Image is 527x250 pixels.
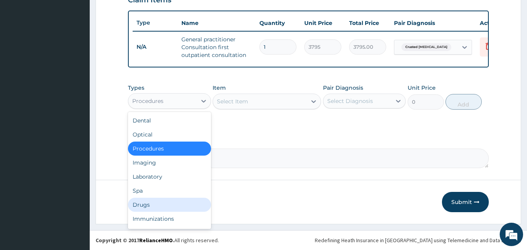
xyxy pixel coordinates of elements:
[4,167,149,194] textarea: Type your message and hit 'Enter'
[128,170,211,184] div: Laboratory
[133,16,177,30] th: Type
[128,113,211,128] div: Dental
[133,40,177,54] td: N/A
[345,15,390,31] th: Total Price
[327,97,373,105] div: Select Diagnosis
[128,128,211,142] div: Optical
[445,94,482,110] button: Add
[177,32,256,63] td: General practitioner Consultation first outpatient consultation
[132,97,163,105] div: Procedures
[315,236,521,244] div: Redefining Heath Insurance in [GEOGRAPHIC_DATA] using Telemedicine and Data Science!
[139,237,173,244] a: RelianceHMO
[41,44,131,54] div: Chat with us now
[128,184,211,198] div: Spa
[45,75,108,154] span: We're online!
[442,192,489,212] button: Submit
[323,84,363,92] label: Pair Diagnosis
[300,15,345,31] th: Unit Price
[401,43,451,51] span: Crusted [MEDICAL_DATA]
[90,230,527,250] footer: All rights reserved.
[177,15,256,31] th: Name
[408,84,436,92] label: Unit Price
[96,237,174,244] strong: Copyright © 2017 .
[217,98,248,105] div: Select Item
[128,156,211,170] div: Imaging
[476,15,515,31] th: Actions
[128,85,144,91] label: Types
[128,138,489,144] label: Comment
[128,198,211,212] div: Drugs
[128,4,147,23] div: Minimize live chat window
[390,15,476,31] th: Pair Diagnosis
[128,212,211,226] div: Immunizations
[128,226,211,240] div: Others
[128,142,211,156] div: Procedures
[14,39,32,59] img: d_794563401_company_1708531726252_794563401
[256,15,300,31] th: Quantity
[213,84,226,92] label: Item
